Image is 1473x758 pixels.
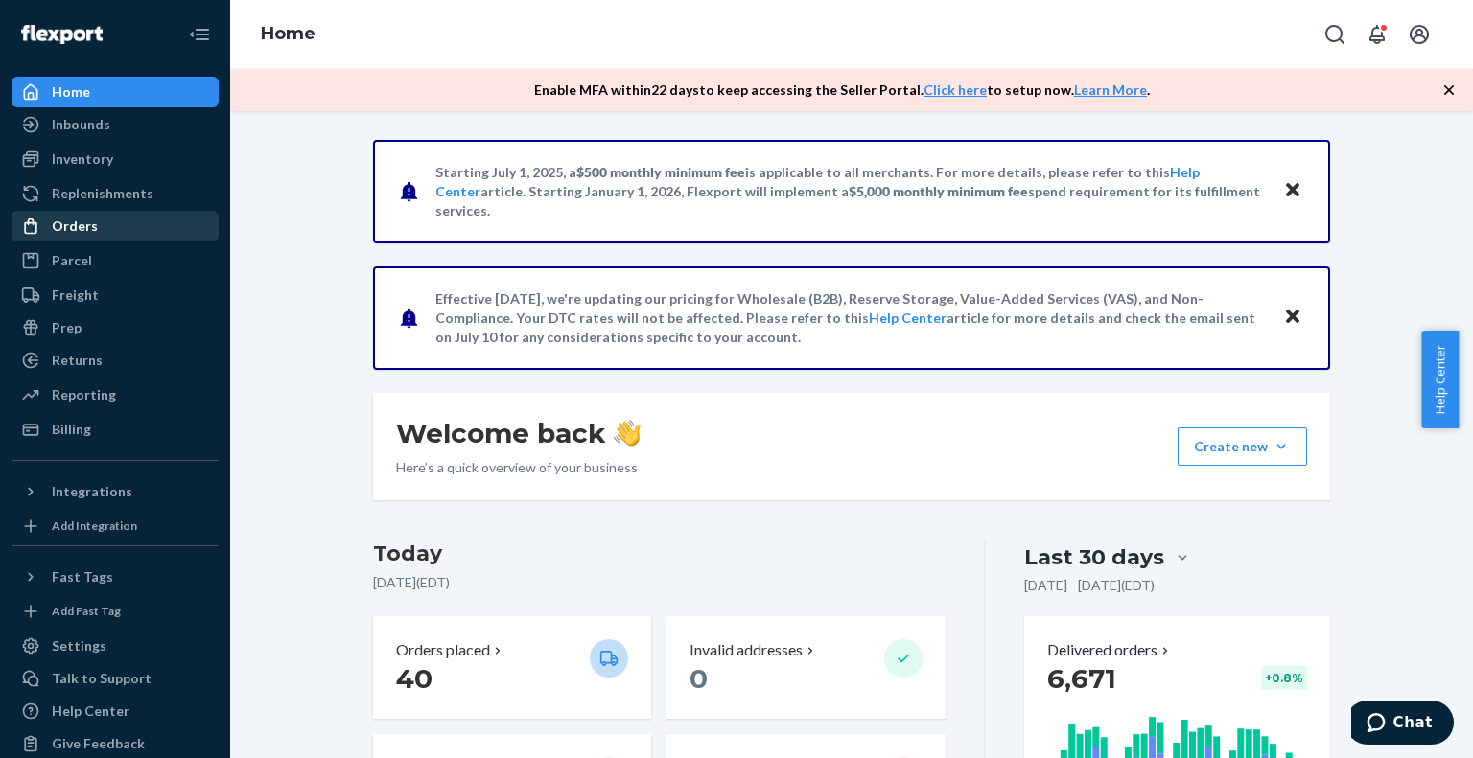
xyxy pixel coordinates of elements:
a: Learn More [1074,81,1147,98]
div: Give Feedback [52,734,145,753]
div: Talk to Support [52,669,152,688]
div: Returns [52,351,103,370]
a: Inbounds [12,109,219,140]
span: 40 [396,662,433,695]
a: Billing [12,414,219,445]
div: Settings [52,636,106,655]
a: Click here [924,81,987,98]
button: Orders placed 40 [373,616,651,719]
span: $500 monthly minimum fee [576,164,745,180]
img: hand-wave emoji [614,420,641,447]
a: Replenishments [12,178,219,209]
a: Add Fast Tag [12,600,219,623]
button: Integrations [12,476,219,507]
a: Help Center [12,696,219,726]
div: Inbounds [52,115,110,134]
a: Returns [12,345,219,376]
button: Open notifications [1358,15,1396,54]
button: Close [1280,177,1305,205]
button: Help Center [1421,331,1459,428]
div: Parcel [52,251,92,270]
p: Starting July 1, 2025, a is applicable to all merchants. For more details, please refer to this a... [435,163,1265,220]
div: Reporting [52,385,116,404]
a: Help Center [869,310,947,326]
p: Here’s a quick overview of your business [396,458,641,477]
p: [DATE] ( EDT ) [373,573,946,592]
div: Freight [52,286,99,305]
button: Invalid addresses 0 [666,616,945,719]
span: 0 [690,662,708,695]
p: [DATE] - [DATE] ( EDT ) [1024,576,1155,595]
a: Home [261,23,316,44]
div: Last 30 days [1024,542,1164,572]
div: Help Center [52,701,129,721]
div: + 0.8 % [1261,666,1307,690]
a: Reporting [12,379,219,410]
a: Settings [12,631,219,661]
div: Inventory [52,149,113,169]
div: Prep [52,318,82,337]
div: Integrations [52,482,132,501]
a: Prep [12,312,219,343]
button: Open account menu [1400,15,1438,54]
div: Orders [52,217,98,236]
button: Create new [1178,427,1307,466]
button: Delivered orders [1047,639,1173,661]
a: Add Integration [12,515,219,538]
button: Fast Tags [12,562,219,592]
a: Orders [12,211,219,241]
p: Enable MFA within 22 days to keep accessing the Seller Portal. to setup now. . [534,80,1150,100]
span: 6,671 [1047,662,1116,695]
h1: Welcome back [396,416,641,450]
p: Effective [DATE], we're updating our pricing for Wholesale (B2B), Reserve Storage, Value-Added Se... [435,289,1265,347]
div: Add Integration [52,517,137,534]
ol: breadcrumbs [245,7,331,62]
a: Inventory [12,144,219,174]
button: Close Navigation [180,15,219,54]
button: Open Search Box [1316,15,1354,54]
p: Invalid addresses [690,639,803,661]
button: Talk to Support [12,663,219,694]
div: Home [52,82,90,102]
a: Parcel [12,245,219,276]
a: Freight [12,280,219,310]
div: Billing [52,420,91,439]
span: $5,000 monthly minimum fee [849,183,1028,199]
button: Close [1280,304,1305,332]
div: Replenishments [52,184,153,203]
img: Flexport logo [21,25,103,44]
h3: Today [373,539,946,569]
p: Orders placed [396,639,490,661]
div: Fast Tags [52,567,113,586]
iframe: Opens a widget where you can chat to one of our agents [1351,701,1454,748]
a: Home [12,77,219,107]
div: Add Fast Tag [52,603,121,619]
